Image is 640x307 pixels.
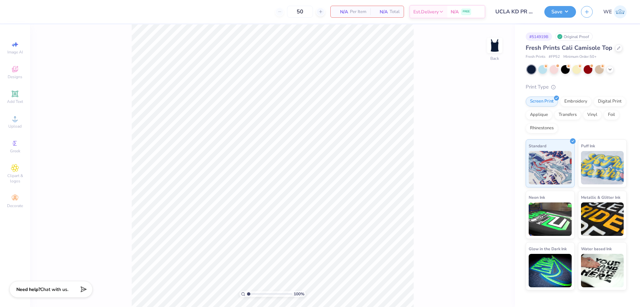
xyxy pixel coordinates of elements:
div: Rhinestones [526,123,558,133]
span: N/A [451,8,459,15]
div: Digital Print [594,97,626,107]
a: WE [603,5,627,18]
span: FREE [463,9,470,14]
span: Neon Ink [529,194,545,201]
span: Standard [529,142,546,149]
span: Metallic & Glitter Ink [581,194,620,201]
strong: Need help? [16,286,40,293]
input: – – [287,6,313,18]
span: Image AI [7,49,23,55]
div: Back [490,55,499,61]
span: Per Item [350,8,366,15]
img: Neon Ink [529,202,572,236]
span: Chat with us. [40,286,68,293]
span: Glow in the Dark Ink [529,245,567,252]
div: Embroidery [560,97,592,107]
span: # FP52 [549,54,560,60]
div: Original Proof [555,32,593,41]
div: Foil [604,110,619,120]
img: Werrine Empeynado [614,5,627,18]
img: Standard [529,151,572,184]
span: Greek [10,148,20,154]
span: N/A [374,8,388,15]
div: Vinyl [583,110,602,120]
span: WE [603,8,612,16]
span: Add Text [7,99,23,104]
span: Total [390,8,400,15]
span: Puff Ink [581,142,595,149]
img: Puff Ink [581,151,624,184]
span: Water based Ink [581,245,612,252]
span: 100 % [294,291,304,297]
div: Screen Print [526,97,558,107]
button: Save [544,6,576,18]
img: Water based Ink [581,254,624,287]
span: Designs [8,74,22,80]
span: Clipart & logos [3,173,27,184]
span: N/A [335,8,348,15]
input: Untitled Design [490,5,539,18]
div: Applique [526,110,552,120]
img: Glow in the Dark Ink [529,254,572,287]
img: Back [488,39,501,52]
span: Est. Delivery [413,8,439,15]
span: Upload [8,124,22,129]
span: Fresh Prints [526,54,545,60]
span: Minimum Order: 50 + [563,54,597,60]
div: # 514919B [526,32,552,41]
div: Print Type [526,83,627,91]
img: Metallic & Glitter Ink [581,202,624,236]
span: Fresh Prints Cali Camisole Top [526,44,612,52]
span: Decorate [7,203,23,208]
div: Transfers [554,110,581,120]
